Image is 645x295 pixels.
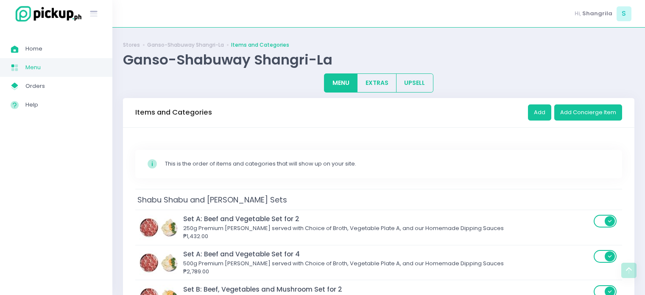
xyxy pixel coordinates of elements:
button: UPSELL [396,73,433,93]
span: Shabu Shabu and [PERSON_NAME] Sets [135,192,289,207]
h3: Items and Categories [135,108,212,117]
button: Add Concierge Item [554,104,622,121]
div: Large button group [324,73,433,93]
div: Set A: Beef and Vegetable Set for 4 [183,249,591,259]
button: EXTRAS [357,73,396,93]
div: Ganso-Shabuway Shangri-La [123,51,634,68]
a: Stores [123,41,140,49]
div: ₱1,432.00 [183,232,591,241]
td: Set A: Beef and Vegetable Set for 2Set A: Beef and Vegetable Set for 2250g Premium [PERSON_NAME] ... [135,210,622,245]
div: ₱2,789.00 [183,267,591,276]
img: Set A: Beef and Vegetable Set for 4 [140,250,178,275]
button: MENU [324,73,357,93]
span: S [617,6,631,21]
button: Add [528,104,551,121]
div: 250g Premium [PERSON_NAME] served with Choice of Broth, Vegetable Plate A, and our Homemade Dippi... [183,224,591,233]
div: 500g Premium [PERSON_NAME] served with Choice of Broth, Vegetable Plate A, and our Homemade Dippi... [183,259,591,268]
span: Home [25,43,102,54]
a: Ganso-Shabuway Shangri-La [147,41,224,49]
span: Orders [25,81,102,92]
span: Shangrila [582,9,612,18]
img: Set A: Beef and Vegetable Set for 2 [140,215,178,240]
span: Hi, [575,9,581,18]
span: Help [25,99,102,110]
span: Menu [25,62,102,73]
div: This is the order of items and categories that will show up on your site. [165,160,611,168]
div: Set A: Beef and Vegetable Set for 2 [183,214,591,224]
div: Set B: Beef, Vegetables and Mushroom Set for 2 [183,284,591,294]
td: Set A: Beef and Vegetable Set for 4Set A: Beef and Vegetable Set for 4500g Premium [PERSON_NAME] ... [135,245,622,280]
img: logo [11,5,83,23]
a: Items and Categories [231,41,289,49]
